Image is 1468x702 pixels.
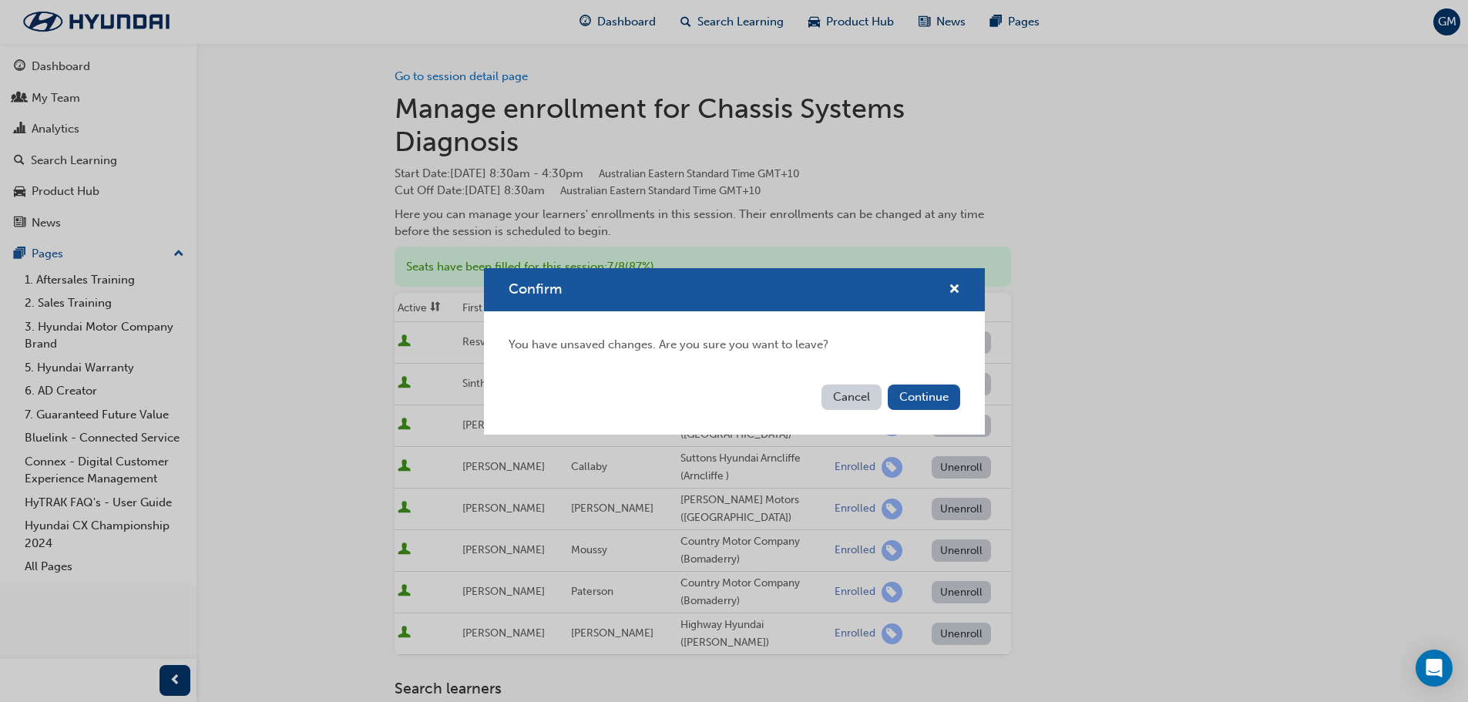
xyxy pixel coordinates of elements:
[949,284,960,297] span: cross-icon
[484,311,985,378] div: You have unsaved changes. Are you sure you want to leave?
[888,385,960,410] button: Continue
[949,280,960,300] button: cross-icon
[509,280,562,297] span: Confirm
[1416,650,1453,687] div: Open Intercom Messenger
[821,385,882,410] button: Cancel
[484,268,985,435] div: Confirm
